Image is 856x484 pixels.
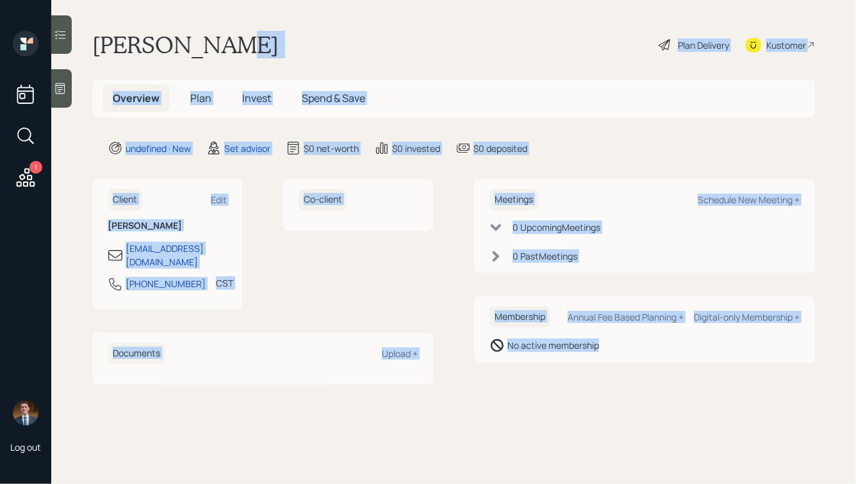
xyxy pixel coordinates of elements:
[126,142,191,155] div: undefined · New
[513,249,577,263] div: 0 Past Meeting s
[108,343,165,364] h6: Documents
[216,276,233,290] div: CST
[190,91,211,105] span: Plan
[29,161,42,174] div: 1
[513,221,600,234] div: 0 Upcoming Meeting s
[92,31,279,59] h1: [PERSON_NAME]
[766,38,806,52] div: Kustomer
[126,277,206,290] div: [PHONE_NUMBER]
[507,338,599,352] div: No active membership
[698,194,800,206] div: Schedule New Meeting +
[13,400,38,426] img: hunter_neumayer.jpg
[242,91,271,105] span: Invest
[382,347,418,360] div: Upload +
[302,91,365,105] span: Spend & Save
[113,91,160,105] span: Overview
[299,189,347,210] h6: Co-client
[473,142,527,155] div: $0 deposited
[108,221,227,231] h6: [PERSON_NAME]
[490,189,538,210] h6: Meetings
[392,142,440,155] div: $0 invested
[694,311,800,323] div: Digital-only Membership +
[568,311,684,323] div: Annual Fee Based Planning +
[108,189,142,210] h6: Client
[224,142,270,155] div: Set advisor
[211,194,227,206] div: Edit
[304,142,359,155] div: $0 net-worth
[678,38,729,52] div: Plan Delivery
[126,242,227,269] div: [EMAIL_ADDRESS][DOMAIN_NAME]
[490,306,550,328] h6: Membership
[10,441,41,453] div: Log out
